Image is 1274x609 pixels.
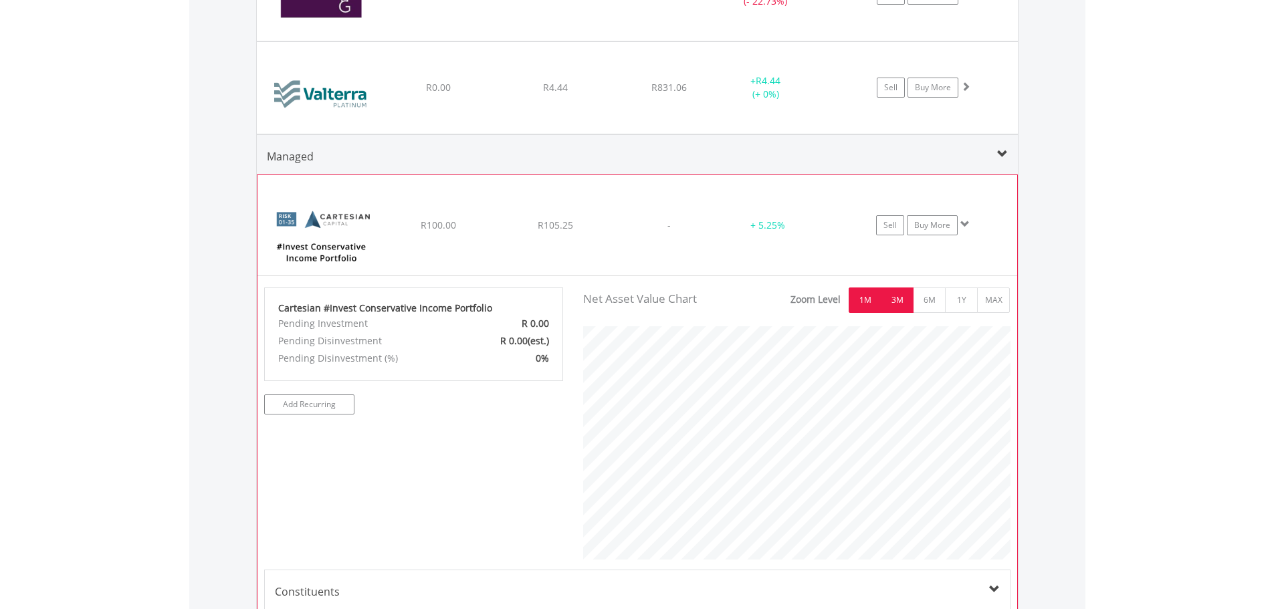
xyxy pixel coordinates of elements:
[268,315,462,332] div: Pending Investment
[263,59,379,130] img: EQU.ZA.VAL.png
[790,293,846,306] span: Zoom Level
[500,334,528,347] span: R 0.00
[908,78,958,98] a: Buy More
[877,78,905,98] a: Sell
[977,287,1010,313] button: MAX
[725,219,811,232] div: + 5.25%
[651,81,687,94] span: R831.06
[756,74,780,87] span: R4.44
[264,394,354,414] a: Add Recurring
[522,317,549,330] span: R 0.00
[275,584,340,599] span: Constituents
[268,332,462,350] div: Pending Disinvestment
[426,81,451,94] span: R0.00
[667,219,671,231] span: -
[913,287,946,313] button: 6M
[543,81,568,94] span: R4.44
[268,350,462,367] div: Pending Disinvestment (%)
[849,287,881,313] button: 1M
[421,219,456,231] span: R100.00
[945,287,978,313] button: 1Y
[907,215,958,235] a: Buy More
[583,291,697,306] span: Net Asset Value Chart
[716,74,817,101] div: + (+ 0%)
[876,215,904,235] a: Sell
[881,287,914,313] button: 3M
[264,192,379,272] img: BundleLogo58.png
[462,350,559,367] div: 0%
[278,301,550,315] div: Cartesian #Invest Conservative Income Portfolio
[462,332,559,350] div: (est.)
[538,219,573,231] span: R105.25
[267,149,314,164] span: Managed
